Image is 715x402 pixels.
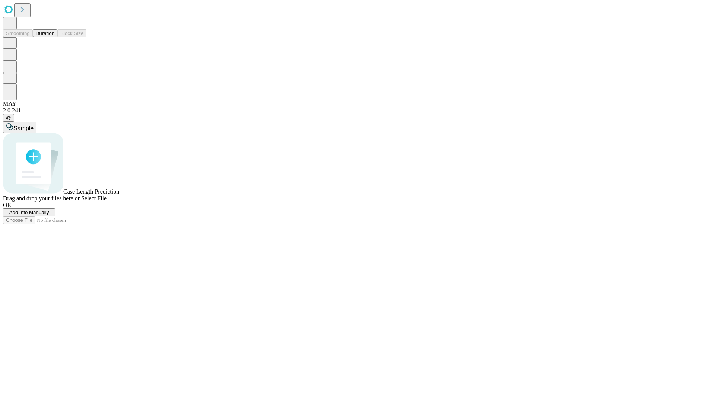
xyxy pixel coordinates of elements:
[6,115,11,121] span: @
[3,114,14,122] button: @
[33,29,57,37] button: Duration
[9,210,49,215] span: Add Info Manually
[57,29,86,37] button: Block Size
[81,195,107,201] span: Select File
[3,122,36,133] button: Sample
[3,29,33,37] button: Smoothing
[63,188,119,195] span: Case Length Prediction
[3,208,55,216] button: Add Info Manually
[3,100,712,107] div: MAY
[3,107,712,114] div: 2.0.241
[13,125,34,131] span: Sample
[3,195,80,201] span: Drag and drop your files here or
[3,202,11,208] span: OR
